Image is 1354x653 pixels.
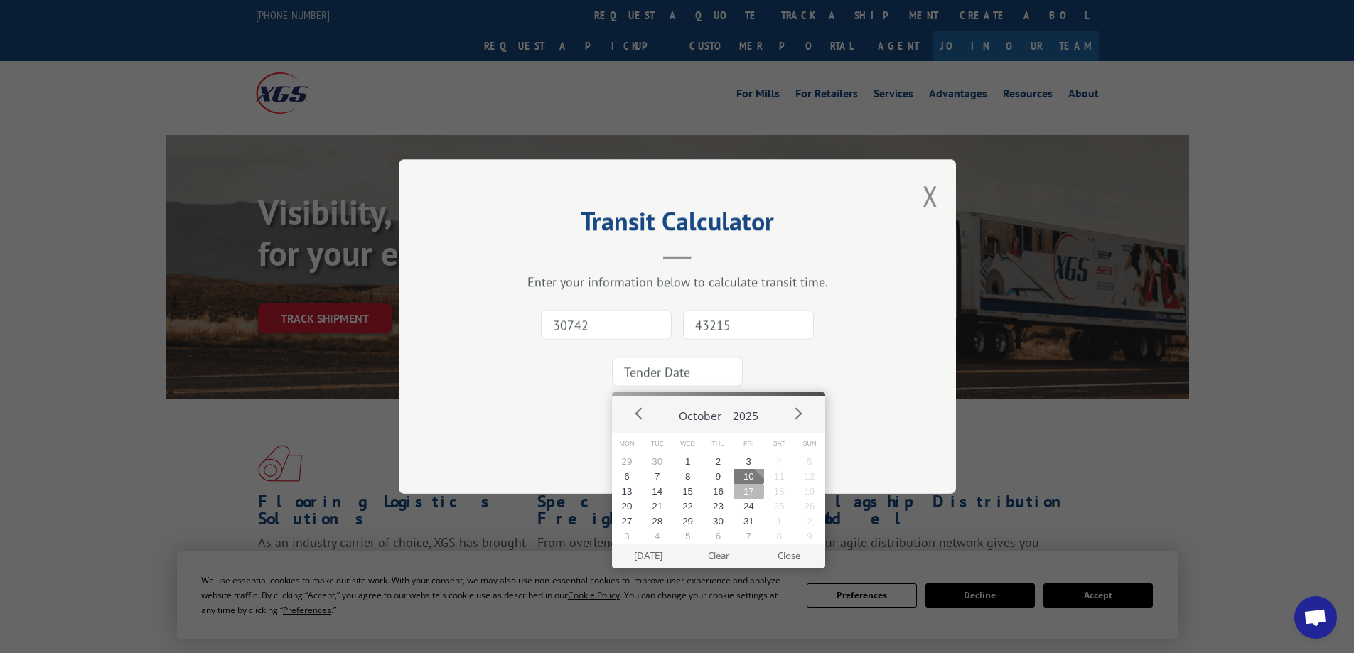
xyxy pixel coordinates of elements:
div: Open chat [1294,596,1337,639]
button: 7 [734,529,764,544]
input: Origin Zip [541,310,672,340]
button: October [673,396,727,429]
button: 3 [612,529,643,544]
button: 11 [764,469,795,484]
button: 5 [672,529,703,544]
div: Enter your information below to calculate transit time. [470,274,885,290]
button: 30 [703,514,734,529]
h2: Transit Calculator [470,211,885,238]
button: 17 [734,484,764,499]
button: 10 [734,469,764,484]
button: 7 [642,469,672,484]
button: 6 [703,529,734,544]
button: 6 [612,469,643,484]
button: Close modal [923,177,938,215]
button: 23 [703,499,734,514]
button: 2 [703,454,734,469]
button: 26 [795,499,825,514]
button: 24 [734,499,764,514]
span: Tue [642,433,672,454]
input: Dest. Zip [683,310,814,340]
button: 25 [764,499,795,514]
button: 9 [703,469,734,484]
button: 18 [764,484,795,499]
button: 4 [764,454,795,469]
button: 4 [642,529,672,544]
button: Prev [629,403,650,424]
button: Close [753,544,824,568]
button: 8 [672,469,703,484]
button: 2 [795,514,825,529]
button: 1 [764,514,795,529]
button: [DATE] [613,544,683,568]
span: Fri [734,433,764,454]
span: Thu [703,433,734,454]
button: 12 [795,469,825,484]
button: 31 [734,514,764,529]
button: 29 [612,454,643,469]
button: 14 [642,484,672,499]
button: 22 [672,499,703,514]
button: 9 [795,529,825,544]
button: 16 [703,484,734,499]
button: 20 [612,499,643,514]
button: 30 [642,454,672,469]
span: Sun [795,433,825,454]
span: Sat [764,433,795,454]
span: Mon [612,433,643,454]
button: 5 [795,454,825,469]
button: 13 [612,484,643,499]
button: Next [787,403,808,424]
button: 28 [642,514,672,529]
button: 1 [672,454,703,469]
span: Wed [672,433,703,454]
button: 19 [795,484,825,499]
button: 8 [764,529,795,544]
input: Tender Date [612,357,743,387]
button: 21 [642,499,672,514]
button: 29 [672,514,703,529]
button: 2025 [727,396,764,429]
button: 27 [612,514,643,529]
button: 3 [734,454,764,469]
button: Clear [683,544,753,568]
button: 15 [672,484,703,499]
